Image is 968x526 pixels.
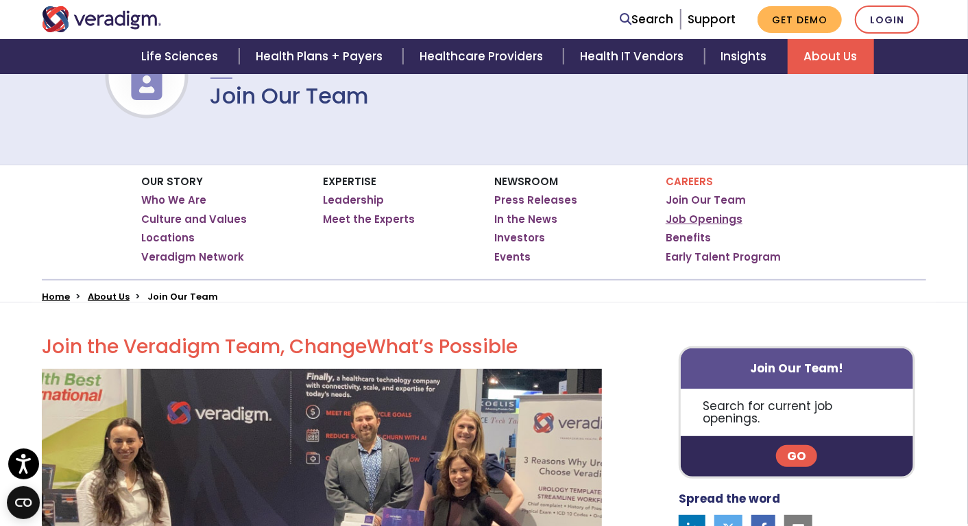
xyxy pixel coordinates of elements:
[494,213,557,226] a: In the News
[758,6,842,33] a: Get Demo
[620,10,673,29] a: Search
[42,335,602,359] h2: Join the Veradigm Team, Change
[688,11,736,27] a: Support
[666,250,781,264] a: Early Talent Program
[141,193,206,207] a: Who We Are
[494,250,531,264] a: Events
[855,5,919,34] a: Login
[323,193,384,207] a: Leadership
[750,360,843,376] strong: Join Our Team!
[239,39,403,74] a: Health Plans + Payers
[42,6,162,32] img: Veradigm logo
[125,39,239,74] a: Life Sciences
[7,486,40,519] button: Open CMP widget
[367,333,518,360] span: What’s Possible
[88,290,130,303] a: About Us
[681,389,913,436] p: Search for current job openings.
[141,213,247,226] a: Culture and Values
[323,213,415,226] a: Meet the Experts
[705,39,788,74] a: Insights
[666,231,711,245] a: Benefits
[210,83,370,109] h1: Join Our Team
[564,39,704,74] a: Health IT Vendors
[403,39,564,74] a: Healthcare Providers
[42,290,70,303] a: Home
[776,445,817,467] a: Go
[494,231,545,245] a: Investors
[141,231,195,245] a: Locations
[788,39,874,74] a: About Us
[666,213,742,226] a: Job Openings
[494,193,577,207] a: Press Releases
[141,250,244,264] a: Veradigm Network
[666,193,746,207] a: Join Our Team
[679,490,780,507] strong: Spread the word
